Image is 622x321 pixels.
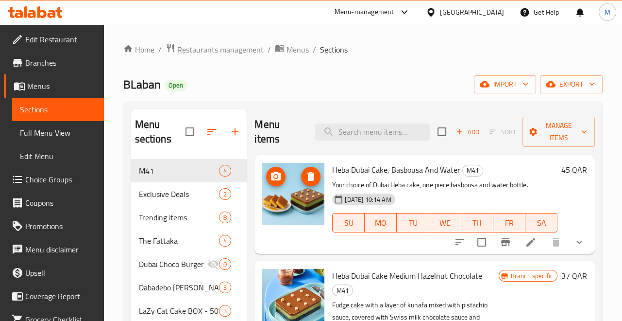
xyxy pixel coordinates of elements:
span: FR [497,216,521,230]
span: Heba Dubai Cake Medium Hazelnut Chocolate [332,268,482,283]
div: Dubai Choco Burger [139,258,208,270]
span: Edit Menu [20,150,96,162]
input: search [315,124,430,141]
span: LaZy Cat Cake BOX - 50% Off [139,305,219,317]
button: Branch-specific-item [494,231,517,254]
span: [DATE] 10:14 AM [341,195,395,204]
span: import [482,78,528,90]
span: MO [369,216,393,230]
a: Coverage Report [4,285,104,308]
div: items [219,212,231,223]
span: Promotions [25,220,96,232]
button: SA [525,213,557,232]
span: 8 [219,213,231,222]
li: / [268,44,271,55]
span: Sections [320,44,348,55]
div: items [219,188,231,200]
a: Restaurants management [166,43,264,56]
span: Menus [27,80,96,92]
a: Edit Menu [12,144,104,168]
span: Sort sections [200,120,223,143]
svg: Show Choices [573,236,585,248]
div: M41 [332,285,353,296]
div: M414 [131,159,247,182]
span: Branches [25,57,96,69]
h2: Menu items [254,117,303,146]
a: Menus [275,43,309,56]
button: sort-choices [448,231,471,254]
span: 3 [219,306,231,316]
span: Restaurants management [177,44,264,55]
span: Choice Groups [25,174,96,185]
button: Add section [223,120,247,143]
span: 4 [219,166,231,176]
span: BLaban [123,73,161,95]
span: Select section [432,122,452,142]
button: TH [461,213,493,232]
span: Menus [286,44,309,55]
span: TU [401,216,425,230]
a: Coupons [4,191,104,214]
button: Add [452,125,483,140]
button: FR [493,213,525,232]
a: Menus [4,74,104,98]
span: Branch specific [507,271,557,281]
a: Promotions [4,214,104,238]
span: M41 [463,165,483,176]
a: Choice Groups [4,168,104,191]
button: TU [397,213,429,232]
h6: 45 QAR [561,163,587,177]
nav: breadcrumb [123,43,603,56]
span: Select to update [471,232,492,252]
div: items [219,258,231,270]
a: Edit Restaurant [4,28,104,51]
img: Heba Dubai Cake, Basbousa And Water [262,163,324,225]
span: Add item [452,125,483,140]
button: SU [332,213,365,232]
span: 3 [219,283,231,292]
button: delete image [301,167,320,186]
span: M41 [333,285,353,296]
span: Edit Restaurant [25,34,96,45]
a: Edit menu item [525,236,537,248]
span: 2 [219,190,231,199]
div: Dabadebo [PERSON_NAME]3 [131,276,247,299]
span: Menu disclaimer [25,244,96,255]
div: The Fattaka4 [131,229,247,252]
h2: Menu sections [135,117,186,146]
button: show more [568,231,591,254]
span: Select section first [483,125,522,140]
span: Heba Dubai Cake, Basbousa And Water [332,162,460,177]
span: Upsell [25,267,96,279]
div: Exclusive Deals2 [131,182,247,206]
span: Trending items [139,212,219,223]
div: items [219,235,231,247]
div: Dabadebo Landon [139,282,219,293]
li: / [313,44,316,55]
span: Dabadebo [PERSON_NAME] [139,282,219,293]
button: Manage items [522,117,595,147]
li: / [158,44,162,55]
span: Sections [20,104,96,115]
button: delete [544,231,568,254]
a: Branches [4,51,104,74]
button: WE [429,213,461,232]
div: [GEOGRAPHIC_DATA] [440,7,504,18]
span: Add [454,126,481,138]
span: Full Menu View [20,127,96,139]
a: Upsell [4,261,104,285]
p: Your choice of Dubai Heba cake, one piece basbousa and water bottle. [332,179,557,191]
svg: Inactive section [207,258,219,270]
div: items [219,165,231,177]
div: Trending items8 [131,206,247,229]
span: M41 [139,165,219,177]
button: upload picture [266,167,286,186]
span: Exclusive Deals [139,188,219,200]
button: import [474,75,536,93]
span: The Fattaka [139,235,219,247]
